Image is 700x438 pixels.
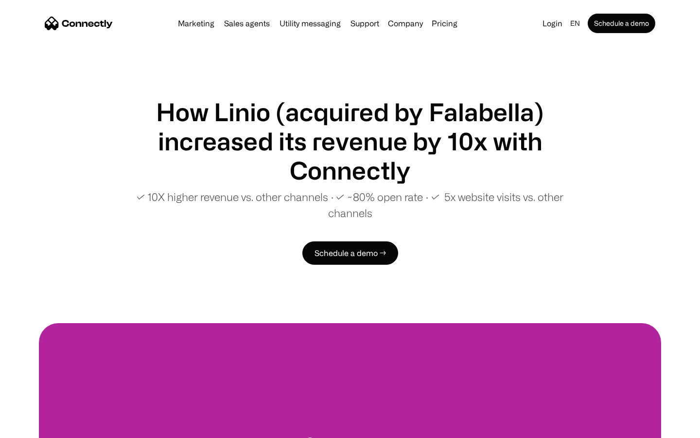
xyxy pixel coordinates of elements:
[174,19,218,27] a: Marketing
[117,189,583,221] p: ✓ 10X higher revenue vs. other channels ∙ ✓ ~80% open rate ∙ ✓ 5x website visits vs. other channels
[588,14,655,33] a: Schedule a demo
[220,19,274,27] a: Sales agents
[570,17,580,30] div: en
[10,420,58,435] aside: Language selected: English
[428,19,461,27] a: Pricing
[276,19,345,27] a: Utility messaging
[388,17,423,30] div: Company
[302,241,398,265] a: Schedule a demo →
[19,421,58,435] ul: Language list
[347,19,383,27] a: Support
[117,97,583,185] h1: How Linio (acquired by Falabella) increased its revenue by 10x with Connectly
[539,17,566,30] a: Login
